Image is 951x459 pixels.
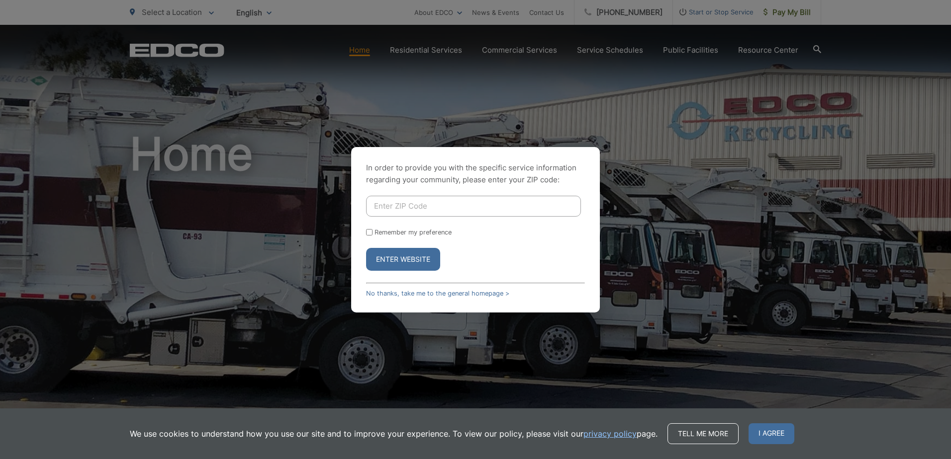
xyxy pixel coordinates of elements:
button: Enter Website [366,248,440,271]
a: privacy policy [583,428,637,440]
a: No thanks, take me to the general homepage > [366,290,509,297]
span: I agree [749,423,794,444]
label: Remember my preference [375,229,452,236]
a: Tell me more [667,423,739,444]
p: In order to provide you with the specific service information regarding your community, please en... [366,162,585,186]
p: We use cookies to understand how you use our site and to improve your experience. To view our pol... [130,428,658,440]
input: Enter ZIP Code [366,196,581,217]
